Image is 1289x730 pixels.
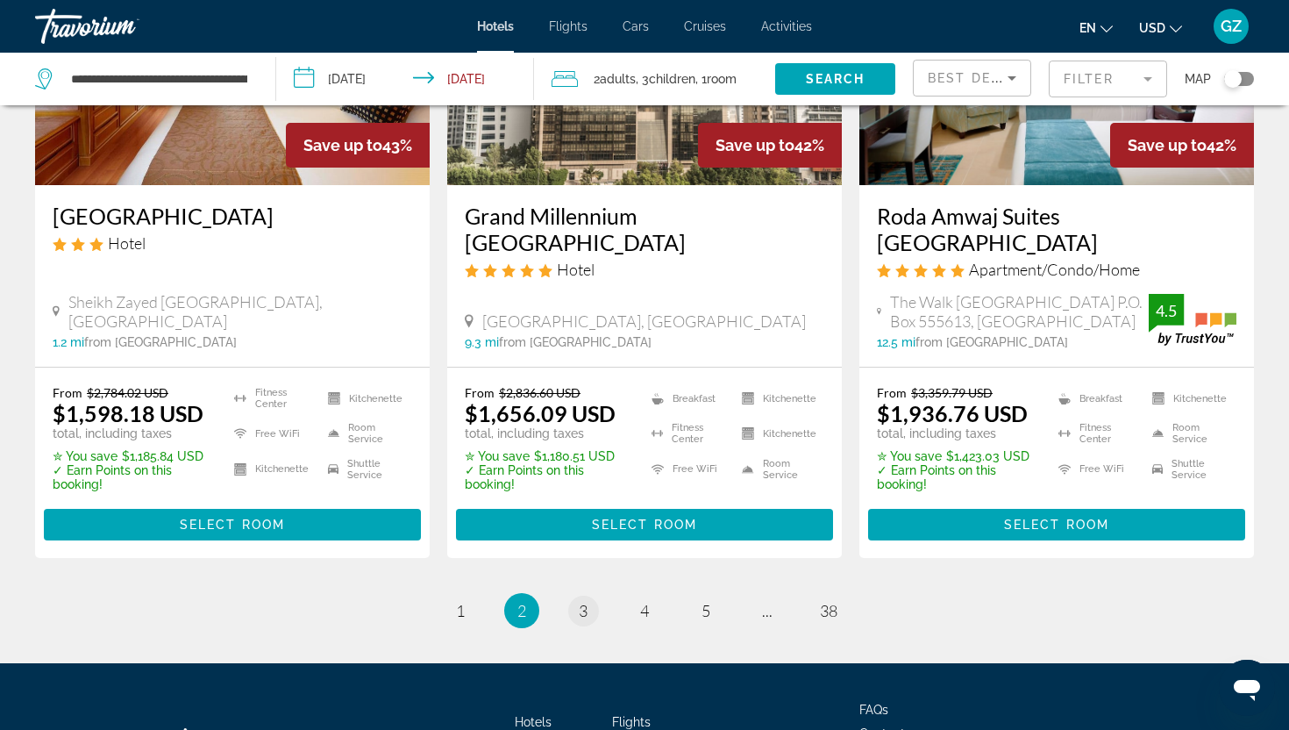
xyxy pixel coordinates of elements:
[319,456,412,483] li: Shuttle Service
[1110,123,1254,168] div: 42%
[482,311,806,331] span: [GEOGRAPHIC_DATA], [GEOGRAPHIC_DATA]
[515,715,552,729] a: Hotels
[890,292,1149,331] span: The Walk [GEOGRAPHIC_DATA] P.O. Box 555613, [GEOGRAPHIC_DATA]
[465,426,630,440] p: total, including taxes
[465,449,630,463] p: $1,180.51 USD
[733,456,824,483] li: Room Service
[969,260,1140,279] span: Apartment/Condo/Home
[53,385,82,400] span: From
[225,420,318,447] li: Free WiFi
[53,335,84,349] span: 1.2 mi
[1149,294,1236,346] img: trustyou-badge.svg
[53,203,412,229] a: [GEOGRAPHIC_DATA]
[859,703,888,717] a: FAQs
[465,335,499,349] span: 9.3 mi
[1208,8,1254,45] button: User Menu
[1185,67,1211,91] span: Map
[636,67,695,91] span: , 3
[1143,456,1236,483] li: Shuttle Service
[465,260,824,279] div: 5 star Hotel
[180,518,285,532] span: Select Room
[1139,21,1165,35] span: USD
[477,19,514,33] a: Hotels
[1221,18,1242,35] span: GZ
[319,385,412,412] li: Kitchenette
[456,509,833,540] button: Select Room
[456,601,465,620] span: 1
[643,420,734,447] li: Fitness Center
[806,72,865,86] span: Search
[640,601,649,620] span: 4
[84,335,237,349] span: from [GEOGRAPHIC_DATA]
[1050,420,1143,447] li: Fitness Center
[612,715,651,729] a: Flights
[499,335,652,349] span: from [GEOGRAPHIC_DATA]
[775,63,895,95] button: Search
[698,123,842,168] div: 42%
[276,53,535,105] button: Check-in date: Nov 9, 2025 Check-out date: Nov 16, 2025
[877,385,907,400] span: From
[225,385,318,412] li: Fitness Center
[87,385,168,400] del: $2,784.02 USD
[623,19,649,33] a: Cars
[303,136,382,154] span: Save up to
[643,456,734,483] li: Free WiFi
[465,400,616,426] ins: $1,656.09 USD
[877,335,915,349] span: 12.5 mi
[877,449,1036,463] p: $1,423.03 USD
[1149,300,1184,321] div: 4.5
[517,601,526,620] span: 2
[649,72,695,86] span: Children
[1050,456,1143,483] li: Free WiFi
[465,463,630,491] p: ✓ Earn Points on this booking!
[44,509,421,540] button: Select Room
[465,385,495,400] span: From
[53,449,212,463] p: $1,185.84 USD
[592,518,697,532] span: Select Room
[643,385,734,412] li: Breakfast
[68,292,412,331] span: Sheikh Zayed [GEOGRAPHIC_DATA], [GEOGRAPHIC_DATA]
[877,400,1028,426] ins: $1,936.76 USD
[701,601,710,620] span: 5
[877,463,1036,491] p: ✓ Earn Points on this booking!
[1219,660,1275,716] iframe: Кнопка запуска окна обмена сообщениями
[695,67,737,91] span: , 1
[1139,15,1182,40] button: Change currency
[549,19,588,33] a: Flights
[35,593,1254,628] nav: Pagination
[911,385,993,400] del: $3,359.79 USD
[868,512,1245,532] a: Select Room
[53,233,412,253] div: 3 star Hotel
[877,449,942,463] span: ✮ You save
[53,400,203,426] ins: $1,598.18 USD
[1143,385,1236,412] li: Kitchenette
[1050,385,1143,412] li: Breakfast
[1049,60,1167,98] button: Filter
[225,456,318,483] li: Kitchenette
[1004,518,1109,532] span: Select Room
[456,512,833,532] a: Select Room
[877,203,1236,255] a: Roda Amwaj Suites [GEOGRAPHIC_DATA]
[465,203,824,255] a: Grand Millennium [GEOGRAPHIC_DATA]
[733,385,824,412] li: Kitchenette
[534,53,775,105] button: Travelers: 2 adults, 3 children
[594,67,636,91] span: 2
[877,260,1236,279] div: 5 star Apartment
[286,123,430,168] div: 43%
[915,335,1068,349] span: from [GEOGRAPHIC_DATA]
[53,463,212,491] p: ✓ Earn Points on this booking!
[684,19,726,33] a: Cruises
[600,72,636,86] span: Adults
[733,420,824,447] li: Kitchenette
[762,601,773,620] span: ...
[761,19,812,33] a: Activities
